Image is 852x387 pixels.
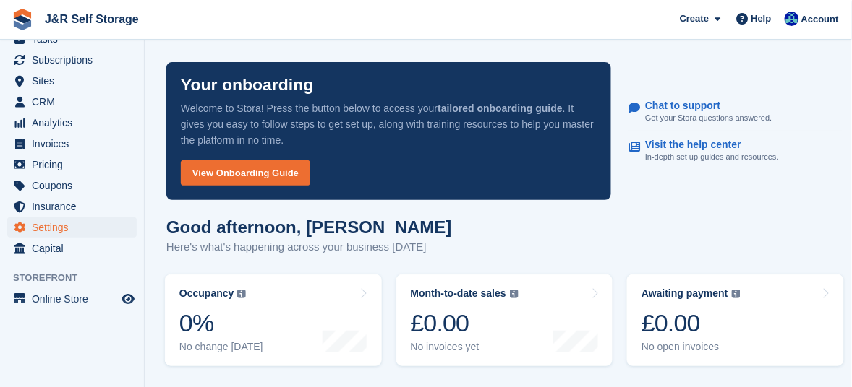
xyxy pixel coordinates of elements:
span: Analytics [32,113,119,133]
a: menu [7,50,137,70]
div: Occupancy [179,287,234,300]
p: Welcome to Stora! Press the button below to access your . It gives you easy to follow steps to ge... [181,100,597,148]
p: Get your Stora questions answered. [645,112,772,124]
a: menu [7,134,137,154]
span: Subscriptions [32,50,119,70]
strong: tailored onboarding guide [438,103,563,114]
div: £0.00 [642,308,741,338]
img: Steve Revell [785,12,799,26]
img: icon-info-grey-7440780725fd019a000dd9b08b2336e03edf1995a4989e88bcd33f0948082b44.svg [510,290,519,298]
span: CRM [32,92,119,112]
h1: Good afternoon, [PERSON_NAME] [166,217,452,237]
span: Pricing [32,155,119,175]
p: Here's what's happening across your business [DATE] [166,239,452,256]
span: Invoices [32,134,119,154]
a: Visit the help center In-depth set up guides and resources. [629,131,843,170]
div: 0% [179,308,263,338]
span: Capital [32,238,119,258]
span: Coupons [32,175,119,196]
div: No open invoices [642,341,741,353]
a: menu [7,175,137,196]
a: menu [7,92,137,112]
a: menu [7,289,137,309]
span: Account [801,12,839,27]
span: Storefront [13,271,144,285]
a: View Onboarding Guide [181,160,310,186]
span: Insurance [32,196,119,217]
p: In-depth set up guides and resources. [645,151,779,163]
img: icon-info-grey-7440780725fd019a000dd9b08b2336e03edf1995a4989e88bcd33f0948082b44.svg [732,290,741,298]
a: Occupancy 0% No change [DATE] [165,274,382,366]
a: Month-to-date sales £0.00 No invoices yet [396,274,613,366]
p: Visit the help center [645,139,767,151]
a: Preview store [119,290,137,308]
a: menu [7,196,137,217]
div: Month-to-date sales [411,287,506,300]
span: Sites [32,71,119,91]
div: No invoices yet [411,341,519,353]
a: menu [7,71,137,91]
div: Awaiting payment [642,287,728,300]
p: Chat to support [645,100,760,112]
a: menu [7,217,137,238]
a: menu [7,113,137,133]
span: Online Store [32,289,119,309]
div: No change [DATE] [179,341,263,353]
a: menu [7,155,137,175]
a: J&R Self Storage [39,7,145,31]
a: Chat to support Get your Stora questions answered. [629,92,843,132]
img: icon-info-grey-7440780725fd019a000dd9b08b2336e03edf1995a4989e88bcd33f0948082b44.svg [237,290,246,298]
a: Awaiting payment £0.00 No open invoices [627,274,844,366]
img: stora-icon-8386f47178a22dfd0bd8f6a31ec36ba5ce8667c1dd55bd0f319d3a0aa187defe.svg [12,9,33,30]
p: Your onboarding [181,77,314,93]
span: Settings [32,217,119,238]
div: £0.00 [411,308,519,338]
span: Help [751,12,772,26]
span: Create [680,12,709,26]
a: menu [7,238,137,258]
